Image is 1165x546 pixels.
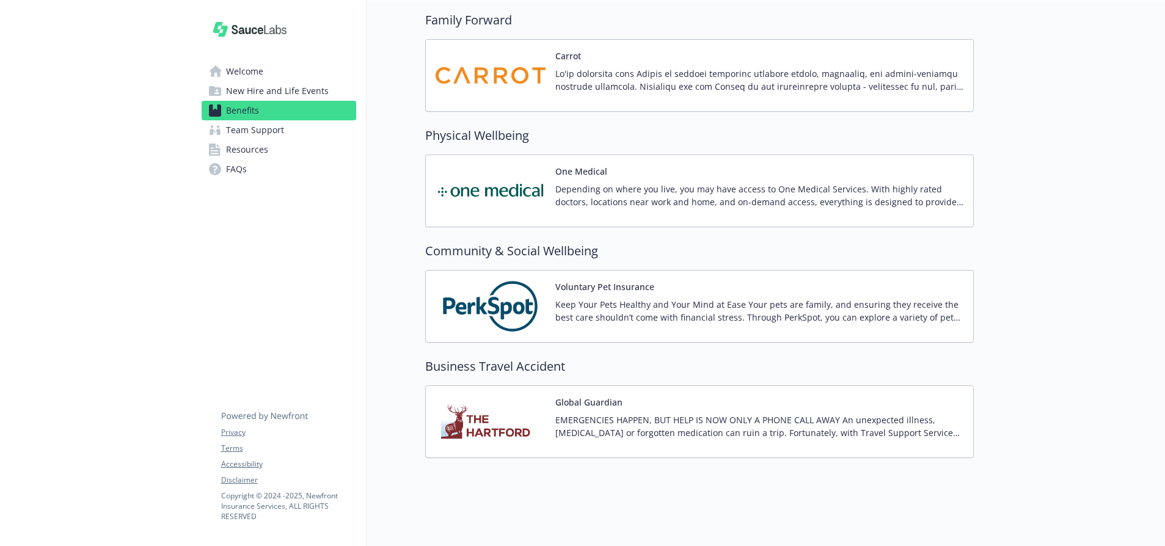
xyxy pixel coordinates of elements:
p: Copyright © 2024 - 2025 , Newfront Insurance Services, ALL RIGHTS RESERVED [221,490,356,522]
img: PerkSpot carrier logo [436,280,546,332]
span: Welcome [226,62,263,81]
h2: Community & Social Wellbeing [425,242,974,260]
a: Disclaimer [221,475,356,486]
a: Privacy [221,427,356,438]
a: New Hire and Life Events [202,81,356,101]
img: Carrot carrier logo [436,49,546,101]
a: Welcome [202,62,356,81]
button: Voluntary Pet Insurance [555,280,654,293]
button: One Medical [555,165,607,178]
h2: Family Forward [425,11,974,29]
a: Benefits [202,101,356,120]
button: Carrot [555,49,581,62]
p: EMERGENCIES HAPPEN, BUT HELP IS NOW ONLY A PHONE CALL AWAY An unexpected illness, [MEDICAL_DATA] ... [555,413,963,439]
span: FAQs [226,159,247,179]
h2: Business Travel Accident [425,357,974,376]
h2: Physical Wellbeing [425,126,974,145]
p: Depending on where you live, you may have access to One Medical Services. With highly rated docto... [555,183,963,208]
a: Terms [221,443,356,454]
button: Global Guardian [555,396,623,409]
img: Hartford Insurance Group carrier logo [436,396,546,448]
span: Team Support [226,120,284,140]
p: Keep Your Pets Healthy and Your Mind at Ease Your pets are family, and ensuring they receive the ... [555,298,963,324]
span: Resources [226,140,268,159]
a: Team Support [202,120,356,140]
p: Lo'ip dolorsita cons Adipis el seddoei temporinc utlabore etdolo, magnaaliq, eni admini-veniamqu ... [555,67,963,93]
span: New Hire and Life Events [226,81,329,101]
img: One Medical carrier logo [436,165,546,217]
a: Resources [202,140,356,159]
a: Accessibility [221,459,356,470]
span: Benefits [226,101,259,120]
a: FAQs [202,159,356,179]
